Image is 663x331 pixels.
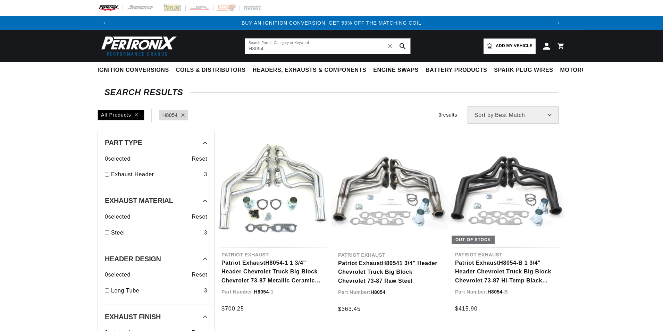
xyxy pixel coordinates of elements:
span: Engine Swaps [373,67,419,74]
div: All Products [98,110,144,120]
summary: Spark Plug Wires [490,62,556,78]
a: Patriot ExhaustH8054-1 1 3/4" Header Chevrolet Truck Big Block Chevrolet 73-87 Metallic Ceramic C... [221,258,324,285]
span: Battery Products [426,67,487,74]
span: Part Type [105,139,142,146]
span: Reset [192,212,207,221]
div: Announcement [111,19,552,27]
div: 3 [204,170,207,179]
span: Motorcycle [560,67,602,74]
summary: Headers, Exhausts & Components [249,62,370,78]
select: Sort by [468,107,559,124]
span: 3 results [438,112,457,118]
span: 0 selected [105,212,131,221]
a: Long Tube [111,286,201,295]
summary: Coils & Distributors [173,62,249,78]
span: Exhaust Material [105,197,173,204]
span: Reset [192,154,207,163]
div: SEARCH RESULTS [104,89,559,96]
slideshow-component: Translation missing: en.sections.announcements.announcement_bar [80,16,583,30]
button: Translation missing: en.sections.announcements.previous_announcement [98,16,111,30]
span: Reset [192,270,207,279]
button: Translation missing: en.sections.announcements.next_announcement [552,16,565,30]
span: Header Design [105,255,161,262]
span: Coils & Distributors [176,67,246,74]
a: Add my vehicle [484,39,536,54]
div: 1 of 3 [111,19,552,27]
span: Headers, Exhausts & Components [253,67,366,74]
a: Patriot ExhaustH80541 3/4" Header Chevrolet Truck Big Block Chevrolet 73-87 Raw Steel [338,259,441,286]
summary: Motorcycle [557,62,605,78]
span: Sort by [475,112,494,118]
input: Search Part #, Category or Keyword [245,39,410,54]
img: Pertronix [98,34,177,58]
span: Spark Plug Wires [494,67,553,74]
span: Ignition Conversions [98,67,169,74]
span: Add my vehicle [496,43,532,49]
summary: Engine Swaps [370,62,422,78]
summary: Ignition Conversions [98,62,173,78]
a: Patriot ExhaustH8054-B 1 3/4" Header Chevrolet Truck Big Block Chevrolet 73-87 Hi-Temp Black Coating [455,258,558,285]
div: 3 [204,286,207,295]
span: 0 selected [105,270,131,279]
a: Exhaust Header [111,170,201,179]
span: Exhaust Finish [105,313,161,320]
button: search button [395,39,410,54]
a: Steel [111,228,201,237]
a: H8054 [162,111,178,119]
div: 3 [204,228,207,237]
a: BUY AN IGNITION CONVERSION, GET 50% OFF THE MATCHING COIL [242,20,421,26]
span: 0 selected [105,154,131,163]
summary: Battery Products [422,62,490,78]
